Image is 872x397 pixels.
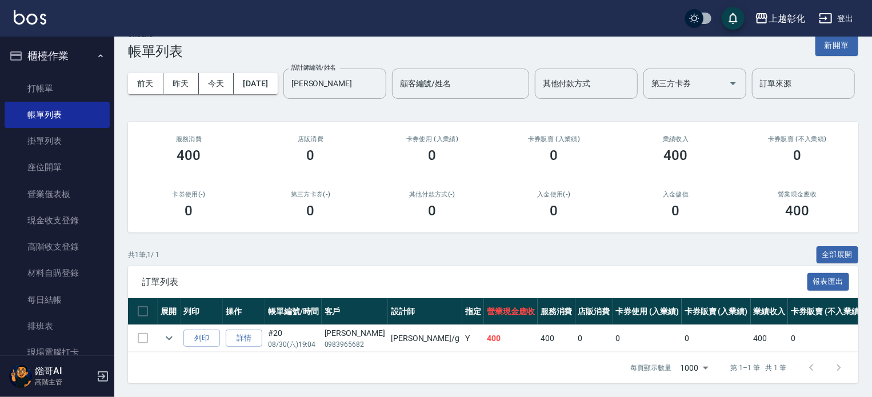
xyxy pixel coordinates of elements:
button: 前天 [128,73,163,94]
td: 400 [484,325,538,352]
p: 每頁顯示數量 [630,363,671,373]
a: 新開單 [815,39,858,50]
a: 詳情 [226,330,262,347]
td: #20 [265,325,322,352]
button: 櫃檯作業 [5,41,110,71]
th: 業績收入 [751,298,789,325]
button: 新開單 [815,35,858,56]
th: 營業現金應收 [484,298,538,325]
a: 現場電腦打卡 [5,339,110,366]
h2: 入金儲值 [629,191,723,198]
h3: 0 [550,147,558,163]
h3: 0 [794,147,802,163]
h3: 0 [429,147,437,163]
span: 訂單列表 [142,276,807,288]
a: 每日結帳 [5,287,110,313]
h3: 服務消費 [142,135,236,143]
a: 高階收支登錄 [5,234,110,260]
p: 0983965682 [325,339,385,350]
td: Y [462,325,484,352]
button: 登出 [814,8,858,29]
th: 客戶 [322,298,388,325]
a: 材料自購登錄 [5,260,110,286]
td: 0 [613,325,682,352]
th: 操作 [223,298,265,325]
button: [DATE] [234,73,277,94]
p: 共 1 筆, 1 / 1 [128,250,159,260]
th: 指定 [462,298,484,325]
th: 卡券使用 (入業績) [613,298,682,325]
img: Person [9,365,32,388]
th: 服務消費 [538,298,575,325]
h2: 卡券販賣 (不入業績) [750,135,845,143]
h3: 0 [429,203,437,219]
h2: 入金使用(-) [507,191,601,198]
th: 卡券販賣 (入業績) [682,298,751,325]
h3: 0 [307,203,315,219]
h5: 鏹哥AI [35,366,93,377]
td: 0 [682,325,751,352]
td: 400 [751,325,789,352]
a: 報表匯出 [807,276,850,287]
h3: 0 [185,203,193,219]
h3: 0 [307,147,315,163]
h2: 其他付款方式(-) [385,191,479,198]
th: 列印 [181,298,223,325]
p: 第 1–1 筆 共 1 筆 [731,363,786,373]
p: 08/30 (六) 19:04 [268,339,319,350]
h3: 400 [177,147,201,163]
a: 座位開單 [5,154,110,181]
a: 現金收支登錄 [5,207,110,234]
button: 上越彰化 [750,7,810,30]
button: 全部展開 [817,246,859,264]
div: [PERSON_NAME] [325,327,385,339]
button: expand row [161,330,178,347]
a: 營業儀表板 [5,181,110,207]
a: 帳單列表 [5,102,110,128]
h2: 業績收入 [629,135,723,143]
button: 列印 [183,330,220,347]
th: 帳單編號/時間 [265,298,322,325]
h3: 帳單列表 [128,43,183,59]
td: [PERSON_NAME] /g [388,325,462,352]
img: Logo [14,10,46,25]
th: 設計師 [388,298,462,325]
div: 1000 [676,352,713,383]
a: 排班表 [5,313,110,339]
a: 打帳單 [5,75,110,102]
button: save [722,7,745,30]
h2: 營業現金應收 [750,191,845,198]
div: 上越彰化 [769,11,805,26]
h2: 店販消費 [263,135,358,143]
h3: 400 [786,203,810,219]
h3: 0 [550,203,558,219]
h2: 第三方卡券(-) [263,191,358,198]
td: 0 [788,325,865,352]
h3: 400 [664,147,688,163]
td: 400 [538,325,575,352]
h3: 0 [672,203,680,219]
h2: 卡券使用 (入業績) [385,135,479,143]
th: 展開 [158,298,181,325]
th: 店販消費 [575,298,613,325]
h2: 卡券使用(-) [142,191,236,198]
button: 報表匯出 [807,273,850,291]
td: 0 [575,325,613,352]
button: Open [724,74,742,93]
a: 掛單列表 [5,128,110,154]
h2: 卡券販賣 (入業績) [507,135,601,143]
button: 昨天 [163,73,199,94]
button: 今天 [199,73,234,94]
p: 高階主管 [35,377,93,387]
label: 設計師編號/姓名 [291,63,336,72]
th: 卡券販賣 (不入業績) [788,298,865,325]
